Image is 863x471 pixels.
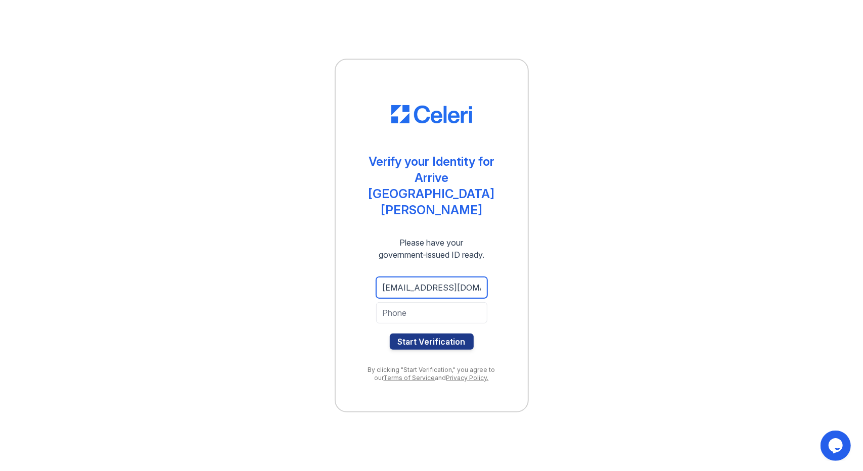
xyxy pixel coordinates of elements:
[391,105,472,123] img: CE_Logo_Blue-a8612792a0a2168367f1c8372b55b34899dd931a85d93a1a3d3e32e68fde9ad4.png
[384,374,435,382] a: Terms of Service
[376,302,487,323] input: Phone
[356,366,508,382] div: By clicking "Start Verification," you agree to our and
[446,374,489,382] a: Privacy Policy.
[390,334,474,350] button: Start Verification
[356,154,508,218] div: Verify your Identity for Arrive [GEOGRAPHIC_DATA][PERSON_NAME]
[360,237,503,261] div: Please have your government-issued ID ready.
[821,431,853,461] iframe: chat widget
[376,277,487,298] input: Email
